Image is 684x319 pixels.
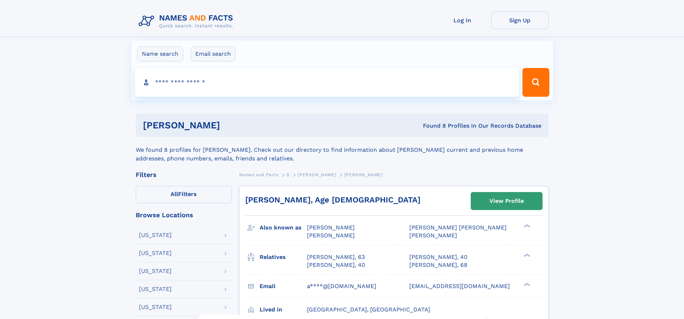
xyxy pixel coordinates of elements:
a: S [287,170,290,179]
span: [PERSON_NAME] [409,232,457,239]
a: [PERSON_NAME], 40 [409,253,467,261]
span: S [287,172,290,177]
span: [PERSON_NAME] [307,224,355,231]
h3: Lived in [260,304,307,316]
span: [PERSON_NAME] [298,172,336,177]
a: View Profile [471,192,542,210]
a: [PERSON_NAME], Age [DEMOGRAPHIC_DATA] [245,195,420,204]
div: ❯ [522,253,531,258]
a: [PERSON_NAME], 63 [307,253,365,261]
div: Found 8 Profiles In Our Records Database [321,122,541,130]
label: Email search [191,46,236,61]
img: Logo Names and Facts [136,12,239,31]
div: [US_STATE] [139,286,172,292]
div: [US_STATE] [139,250,172,256]
a: Names and Facts [239,170,279,179]
a: Sign Up [491,12,549,29]
div: ❯ [522,224,531,228]
h3: Relatives [260,251,307,263]
a: [PERSON_NAME] [298,170,336,179]
div: We found 8 profiles for [PERSON_NAME]. Check out our directory to find information about [PERSON_... [136,137,549,163]
span: [GEOGRAPHIC_DATA], [GEOGRAPHIC_DATA] [307,306,430,313]
div: View Profile [489,193,524,209]
span: [PERSON_NAME] [307,232,355,239]
h3: Email [260,280,307,292]
a: Log In [434,12,491,29]
button: Search Button [522,68,549,97]
div: Browse Locations [136,212,232,218]
h3: Also known as [260,222,307,234]
div: [US_STATE] [139,268,172,274]
label: Filters [136,186,232,203]
div: ❯ [522,282,531,287]
div: Filters [136,172,232,178]
h1: [PERSON_NAME] [143,121,322,130]
div: [US_STATE] [139,304,172,310]
span: [PERSON_NAME] [344,172,383,177]
input: search input [135,68,520,97]
label: Name search [137,46,183,61]
span: [PERSON_NAME] [PERSON_NAME] [409,224,507,231]
div: [US_STATE] [139,232,172,238]
span: [EMAIL_ADDRESS][DOMAIN_NAME] [409,283,510,290]
span: All [171,191,178,197]
a: [PERSON_NAME], 40 [307,261,365,269]
a: [PERSON_NAME], 68 [409,261,467,269]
